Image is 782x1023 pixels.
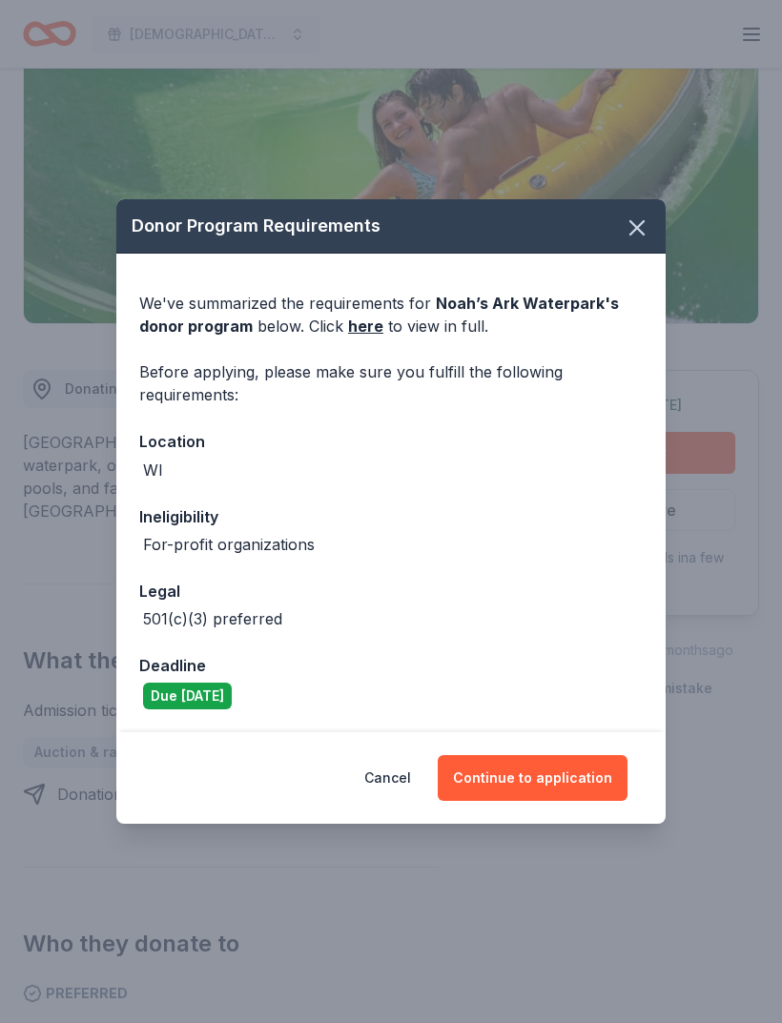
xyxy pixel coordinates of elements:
a: here [348,315,383,338]
div: Donor Program Requirements [116,199,666,254]
button: Cancel [364,755,411,801]
div: Ineligibility [139,504,643,529]
div: Legal [139,579,643,604]
div: Before applying, please make sure you fulfill the following requirements: [139,360,643,406]
div: For-profit organizations [143,533,315,556]
div: We've summarized the requirements for below. Click to view in full. [139,292,643,338]
button: Continue to application [438,755,628,801]
div: Location [139,429,643,454]
div: Due [DATE] [143,683,232,709]
div: WI [143,459,163,481]
div: Deadline [139,653,643,678]
div: 501(c)(3) preferred [143,607,282,630]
